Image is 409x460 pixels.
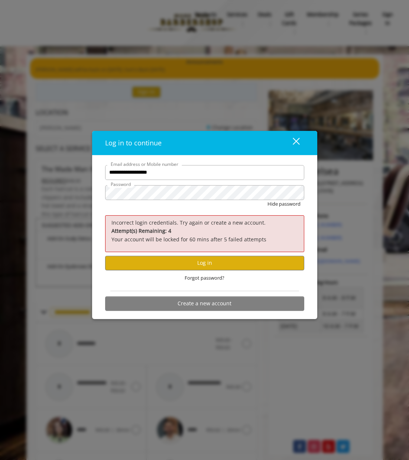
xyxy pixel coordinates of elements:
[267,200,301,208] button: Hide password
[105,185,304,200] input: Password
[105,256,304,270] button: Log in
[105,138,162,147] span: Log in to continue
[279,135,304,151] button: close dialog
[111,227,298,244] p: Your account will be locked for 60 mins after 5 failed attempts
[111,219,266,226] span: Incorrect login credentials. Try again or create a new account.
[185,274,224,282] span: Forgot password?
[105,296,304,311] button: Create a new account
[107,161,182,168] label: Email address or Mobile number
[105,165,304,180] input: Email address or Mobile number
[107,181,134,188] label: Password
[284,137,299,148] div: close dialog
[111,227,171,234] b: Attempt(s) Remaining: 4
